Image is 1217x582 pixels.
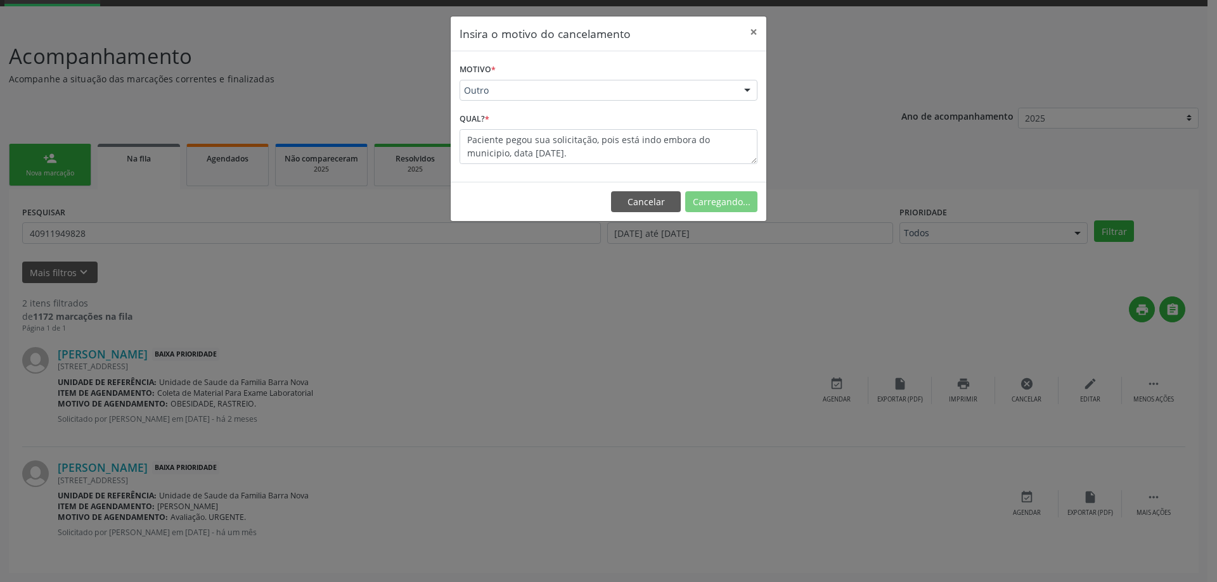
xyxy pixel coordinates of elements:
[460,60,496,80] label: Motivo
[685,191,757,213] button: Carregando...
[611,191,681,213] button: Cancelar
[464,84,731,97] span: Outro
[460,25,631,42] h5: Insira o motivo do cancelamento
[460,110,489,129] label: Qual?
[741,16,766,47] button: Close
